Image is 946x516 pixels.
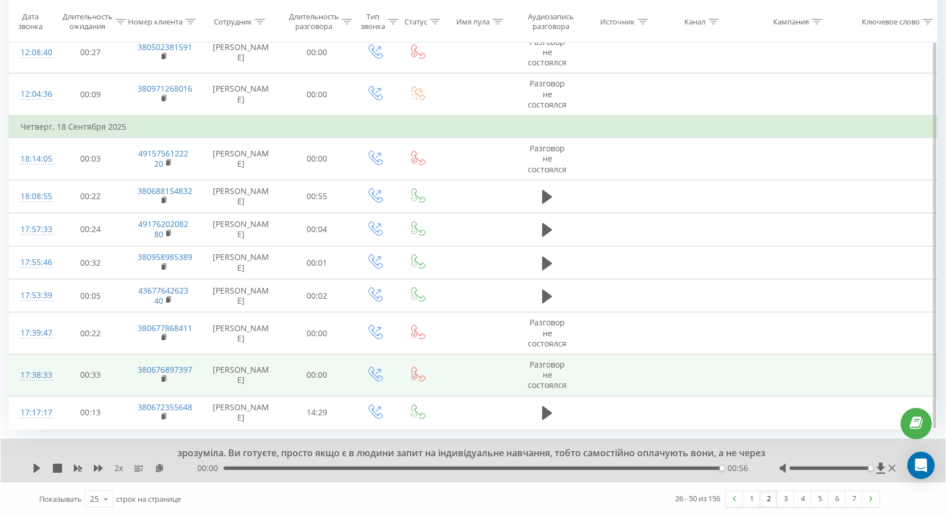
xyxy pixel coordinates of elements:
div: Длительность разговора [289,12,339,31]
td: [PERSON_NAME] [201,138,281,180]
td: [PERSON_NAME] [201,180,281,213]
td: Четверг, 18 Сентября 2025 [9,115,937,138]
span: Разговор не состоялся [528,143,567,174]
td: 00:00 [281,312,353,354]
div: 17:38:33 [20,364,43,386]
td: 00:03 [55,138,126,180]
div: зрозуміла. Ви готуєте, просто якщо є в людини запит на індивідуальне навчання, тобто самостійно о... [119,447,812,460]
td: [PERSON_NAME] [201,396,281,429]
div: 18:14:05 [20,148,43,170]
div: Источник [600,16,635,26]
a: 380958985389 [138,251,192,262]
div: 26 - 50 из 156 [675,493,720,504]
div: 12:08:40 [20,42,43,64]
div: 17:57:33 [20,218,43,241]
div: Статус [404,16,427,26]
span: 00:56 [728,463,748,474]
a: 380672355648 [138,402,192,412]
span: Показывать [39,494,82,504]
a: 380676897397 [138,364,192,375]
a: 5 [811,491,828,507]
a: 2 [760,491,777,507]
div: Имя пула [456,16,490,26]
td: [PERSON_NAME] [201,279,281,312]
span: 00:00 [197,463,224,474]
td: 00:22 [55,312,126,354]
a: 6 [828,491,845,507]
a: 4 [794,491,811,507]
div: Кампания [773,16,809,26]
span: строк на странице [116,494,181,504]
td: 00:55 [281,180,353,213]
a: 7 [845,491,862,507]
a: 4915756122220 [138,148,188,169]
td: 00:13 [55,396,126,429]
td: 00:24 [55,213,126,246]
div: Accessibility label [720,466,724,470]
span: Разговор не состоялся [528,317,567,348]
div: Номер клиента [128,16,183,26]
td: [PERSON_NAME] [201,213,281,246]
a: 4917620208280 [138,218,188,240]
div: Open Intercom Messenger [907,452,935,479]
td: 00:04 [281,213,353,246]
div: 12:04:36 [20,83,43,105]
a: 380688154832 [138,185,192,196]
div: 17:53:39 [20,284,43,307]
div: Аудиозапись разговора [523,12,579,31]
div: Ключевое слово [862,16,920,26]
a: 3 [777,491,794,507]
td: 00:00 [281,31,353,73]
span: 2 x [114,463,123,474]
td: 00:02 [281,279,353,312]
td: 00:00 [281,354,353,397]
div: 17:39:47 [20,322,43,344]
a: 1 [743,491,760,507]
a: 4367764262340 [138,285,188,306]
td: 00:09 [55,73,126,115]
div: Дата звонка [9,12,52,31]
td: [PERSON_NAME] [201,354,281,397]
div: 25 [90,493,99,505]
td: 00:22 [55,180,126,213]
div: Тип звонка [361,12,385,31]
td: [PERSON_NAME] [201,312,281,354]
td: 00:00 [281,138,353,180]
td: [PERSON_NAME] [201,246,281,279]
td: 00:32 [55,246,126,279]
div: Сотрудник [214,16,252,26]
td: 00:27 [55,31,126,73]
span: Разговор не состоялся [528,359,567,390]
div: Канал [684,16,705,26]
div: 17:17:17 [20,402,43,424]
span: Разговор не состоялся [528,36,567,68]
td: [PERSON_NAME] [201,31,281,73]
a: 380677868411 [138,323,192,333]
span: Разговор не состоялся [528,78,567,109]
div: Длительность ожидания [63,12,113,31]
td: 14:29 [281,396,353,429]
div: Accessibility label [868,466,873,470]
td: 00:05 [55,279,126,312]
td: 00:33 [55,354,126,397]
div: 18:08:55 [20,185,43,208]
td: 00:00 [281,73,353,115]
a: 380971268016 [138,83,192,94]
div: 17:55:46 [20,251,43,274]
a: 380502381591 [138,42,192,52]
td: 00:01 [281,246,353,279]
td: [PERSON_NAME] [201,73,281,115]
